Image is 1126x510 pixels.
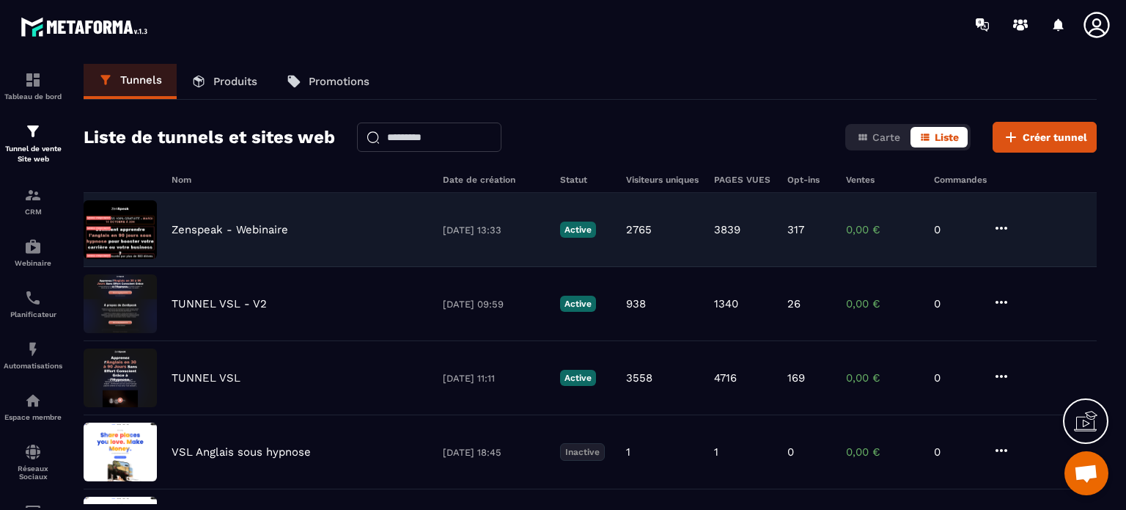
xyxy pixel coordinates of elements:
[4,362,62,370] p: Automatisations
[4,465,62,481] p: Réseaux Sociaux
[172,371,240,385] p: TUNNEL VSL
[872,131,900,143] span: Carte
[84,274,157,333] img: image
[1023,130,1087,145] span: Créer tunnel
[714,445,718,459] p: 1
[443,175,545,185] h6: Date de création
[120,73,162,87] p: Tunnels
[787,223,804,236] p: 317
[626,371,652,385] p: 3558
[84,123,335,152] h2: Liste de tunnels et sites web
[443,447,545,458] p: [DATE] 18:45
[4,381,62,432] a: automationsautomationsEspace membre
[846,297,919,310] p: 0,00 €
[443,373,545,384] p: [DATE] 11:11
[24,238,42,255] img: automations
[934,445,978,459] p: 0
[4,259,62,267] p: Webinaire
[84,349,157,407] img: image
[714,371,737,385] p: 4716
[24,443,42,461] img: social-network
[934,175,987,185] h6: Commandes
[934,371,978,385] p: 0
[4,175,62,227] a: formationformationCRM
[787,175,831,185] h6: Opt-ins
[846,223,919,236] p: 0,00 €
[846,175,919,185] h6: Ventes
[848,127,909,147] button: Carte
[4,329,62,381] a: automationsautomationsAutomatisations
[84,423,157,481] img: image
[4,208,62,216] p: CRM
[24,71,42,89] img: formation
[626,445,630,459] p: 1
[714,297,738,310] p: 1340
[1064,451,1108,495] div: Ouvrir le chat
[309,75,369,88] p: Promotions
[213,75,257,88] p: Produits
[24,289,42,307] img: scheduler
[935,131,959,143] span: Liste
[626,175,699,185] h6: Visiteurs uniques
[24,186,42,204] img: formation
[443,299,545,310] p: [DATE] 09:59
[84,64,177,99] a: Tunnels
[172,445,311,459] p: VSL Anglais sous hypnose
[560,222,596,238] p: Active
[626,223,652,236] p: 2765
[172,297,267,310] p: TUNNEL VSL - V2
[4,227,62,278] a: automationsautomationsWebinaire
[714,175,773,185] h6: PAGES VUES
[993,122,1097,153] button: Créer tunnel
[24,392,42,409] img: automations
[934,223,978,236] p: 0
[626,297,646,310] p: 938
[4,278,62,329] a: schedulerschedulerPlanificateur
[172,175,428,185] h6: Nom
[714,223,740,236] p: 3839
[560,443,605,461] p: Inactive
[177,64,272,99] a: Produits
[4,92,62,101] p: Tableau de bord
[172,223,288,236] p: Zenspeak - Webinaire
[4,432,62,492] a: social-networksocial-networkRéseaux Sociaux
[934,297,978,310] p: 0
[846,445,919,459] p: 0,00 €
[24,340,42,358] img: automations
[272,64,384,99] a: Promotions
[4,144,62,164] p: Tunnel de vente Site web
[846,371,919,385] p: 0,00 €
[787,297,801,310] p: 26
[560,175,611,185] h6: Statut
[560,370,596,386] p: Active
[910,127,968,147] button: Liste
[787,371,805,385] p: 169
[443,225,545,236] p: [DATE] 13:33
[787,445,794,459] p: 0
[4,413,62,421] p: Espace membre
[24,123,42,140] img: formation
[4,112,62,175] a: formationformationTunnel de vente Site web
[4,310,62,318] p: Planificateur
[84,200,157,259] img: image
[560,296,596,312] p: Active
[21,13,152,40] img: logo
[4,60,62,112] a: formationformationTableau de bord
